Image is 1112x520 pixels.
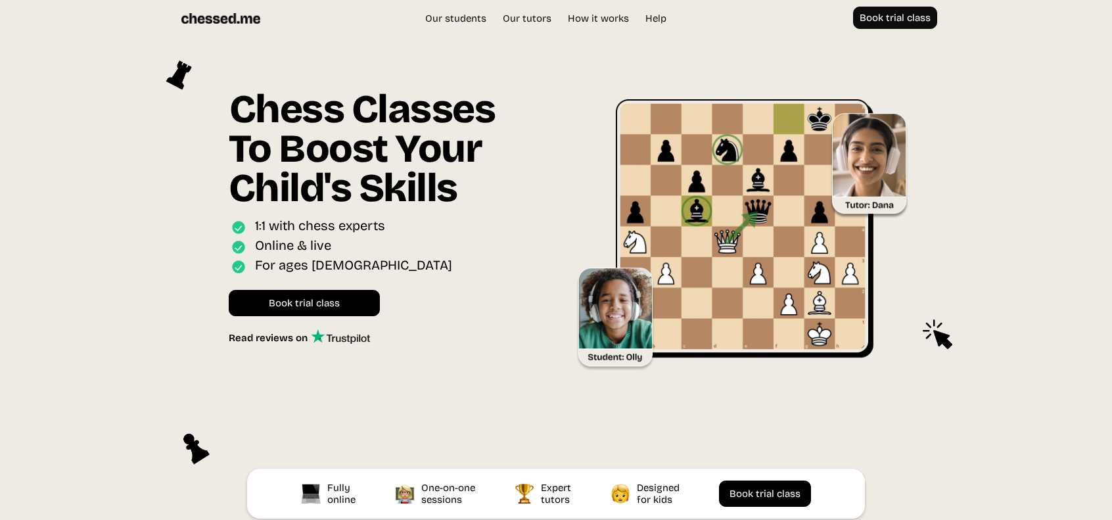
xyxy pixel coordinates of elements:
a: Our tutors [496,12,558,25]
h1: Chess Classes To Boost Your Child's Skills [229,89,536,218]
div: 1:1 with chess experts [255,218,385,237]
div: Fully online [327,482,359,506]
a: Book trial class [719,481,811,507]
a: Our students [419,12,493,25]
div: Expert tutors [541,482,574,506]
div: One-on-one sessions [421,482,478,506]
a: Book trial class [853,7,937,29]
div: Read reviews on [229,332,311,344]
a: How it works [561,12,636,25]
div: For ages [DEMOGRAPHIC_DATA] [255,257,452,276]
div: Online & live [255,237,331,256]
div: Designed for kids [637,482,683,506]
a: Read reviews on [229,329,370,344]
a: Book trial class [229,290,380,316]
a: Help [639,12,673,25]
